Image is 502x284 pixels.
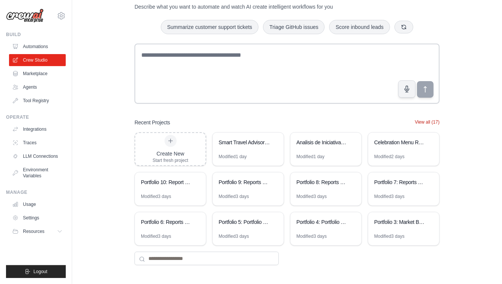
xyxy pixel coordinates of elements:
div: Operate [6,114,66,120]
div: Portfolio 9: Reports 4 - Portfolio Investment Roadmap Generator [219,178,270,186]
span: Resources [23,228,44,234]
div: Start fresh project [153,157,188,163]
div: Modified 2 days [374,154,405,160]
a: Marketplace [9,68,66,80]
div: Portfolio 6: Reports 1 - Portfolio Optimization - Automation 1: Initiative Lists [141,218,192,226]
div: Modified 3 days [374,193,405,199]
div: Widget de chat [464,248,502,284]
iframe: Chat Widget [464,248,502,284]
a: Environment Variables [9,164,66,182]
div: Smart Travel Advisory Assistant [219,139,270,146]
a: LLM Connections [9,150,66,162]
div: Modified 3 days [219,193,249,199]
div: Modified 1 day [219,154,247,160]
p: Describe what you want to automate and watch AI create intelligent workflows for you [135,3,387,11]
div: Modified 3 days [219,233,249,239]
div: Modified 1 day [296,154,325,160]
h3: Recent Projects [135,119,170,126]
a: Crew Studio [9,54,66,66]
a: Automations [9,41,66,53]
button: Summarize customer support tickets [161,20,259,34]
div: Portfolio 10: Report 5 - TSR and EVA overall impact [141,178,192,186]
div: Portfolio 5: Portfolio Management Strategy Automation [219,218,270,226]
div: Manage [6,189,66,195]
a: Usage [9,198,66,210]
div: Portfolio 4: Portfolio and competitors table consolidator [296,218,348,226]
div: Modified 3 days [296,193,327,199]
div: Modified 3 days [296,233,327,239]
div: Portfolio 3: Market Behavior Analytics Platform [374,218,426,226]
button: Score inbound leads [329,20,390,34]
button: Logout [6,265,66,278]
button: Triage GitHub issues [263,20,325,34]
a: Settings [9,212,66,224]
img: Logo [6,9,44,23]
div: Analisis de Iniciativas - Casos de Exito y Evaluacion EVA [296,139,348,146]
div: Modified 3 days [374,233,405,239]
div: Build [6,32,66,38]
button: Resources [9,225,66,237]
a: Integrations [9,123,66,135]
a: Agents [9,81,66,93]
a: Tool Registry [9,95,66,107]
div: Create New [153,150,188,157]
span: Logout [33,269,47,275]
div: Portfolio 7: Reports 2 - Initiatives KPIs [374,178,426,186]
div: Celebration Menu Recommendation Platform [374,139,426,146]
div: Modified 3 days [141,233,171,239]
button: Click to speak your automation idea [398,80,416,98]
div: Portfolio 8: Reports 3 - Portfolio Investment Optimization Reports Generator [296,178,348,186]
a: Traces [9,137,66,149]
button: Get new suggestions [395,21,413,33]
div: Modified 3 days [141,193,171,199]
button: View all (17) [415,119,440,125]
